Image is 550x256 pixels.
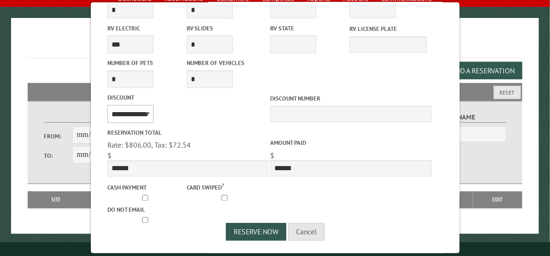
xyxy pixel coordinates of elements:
[288,223,325,241] button: Cancel
[107,59,184,67] label: Number of Pets
[186,59,264,67] label: Number of Vehicles
[107,151,111,160] span: $
[107,206,184,214] label: Do not email
[107,184,184,192] label: Cash payment
[44,132,72,141] label: From:
[222,182,224,189] a: ?
[107,93,268,102] label: Discount
[44,151,72,160] label: To:
[270,24,348,33] label: RV State
[32,191,80,208] th: Site
[186,24,264,33] label: RV Slides
[473,191,522,208] th: Edit
[28,33,523,58] h1: Reservations
[107,128,268,137] label: Reservation Total
[270,138,432,147] label: Amount paid
[80,191,142,208] th: Dates
[186,182,264,192] label: Card swiped
[44,112,157,123] label: Dates
[270,94,432,103] label: Discount Number
[270,151,274,160] span: $
[107,24,184,33] label: RV Electric
[107,140,190,149] span: Rate: $806.00, Tax: $72.54
[28,83,523,101] h2: Filters
[444,62,522,79] button: Add a Reservation
[494,86,521,99] button: Reset
[226,223,286,241] button: Reserve Now
[349,24,427,33] label: RV License Plate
